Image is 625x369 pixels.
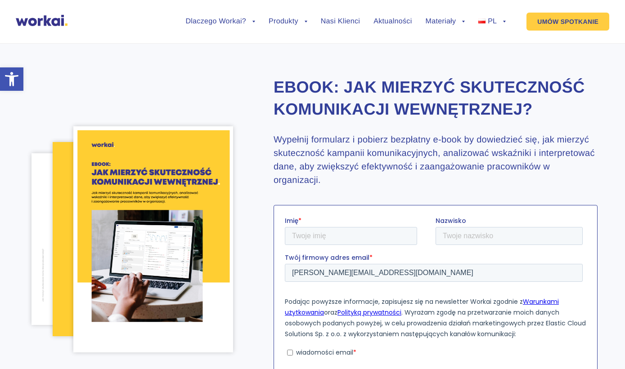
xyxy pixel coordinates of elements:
h3: Wypełnij formularz i pobierz bezpłatny e-book by dowiedzieć się, jak mierzyć skuteczność kampanii... [274,133,598,187]
span: PL [488,18,497,25]
img: Jak-mierzyc-efektywnosc-komunikacji-wewnetrznej-cover.png [73,126,233,352]
a: Produkty [269,18,307,25]
a: Materiały [426,18,465,25]
img: Jak-mierzyc-efektywnosc-komunikacji-wewnetrznej-pg20.png [53,142,190,336]
img: Jak-mierzyc-efektywnosc-komunikacji-wewnetrznej-pg34.png [31,153,153,325]
a: Aktualności [373,18,412,25]
a: PL [478,18,506,25]
a: UMÓW SPOTKANIE [526,13,609,31]
a: Dlaczego Workai? [185,18,255,25]
h2: Ebook: Jak mierzyć skuteczność komunikacji wewnętrznej? [274,76,598,120]
a: Nasi Klienci [321,18,360,25]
